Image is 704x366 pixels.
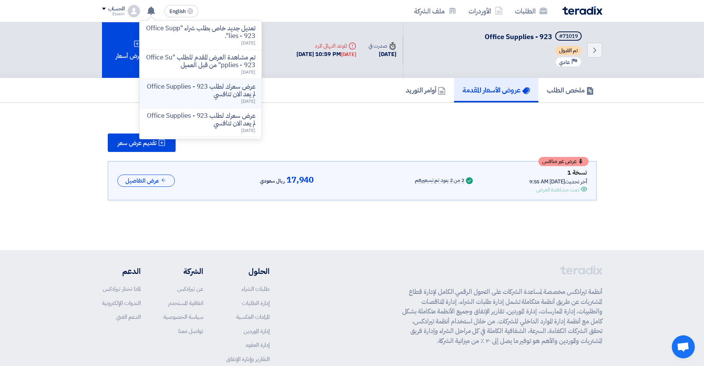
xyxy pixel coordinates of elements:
div: الحساب [108,6,125,12]
p: أنظمة تيرادكس مخصصة لمساعدة الشركات على التحول الرقمي الكامل لإدارة قطاع المشتريات عن طريق أنظمة ... [402,287,602,346]
h5: Office Supplies - 923 [485,31,583,42]
span: Office Supplies - 923 [485,31,552,42]
a: إدارة العقود [245,341,270,349]
button: عرض التفاصيل [117,175,175,187]
span: [DATE] [241,40,255,46]
a: الأوردرات [462,2,509,20]
div: #71019 [559,34,578,39]
div: نسخة 1 [529,168,587,178]
div: تمت مشاهدة العرض [536,186,579,194]
span: [DATE] [241,127,255,134]
div: [DATE] 10:59 PM [296,50,356,59]
a: عن تيرادكس [177,285,203,293]
span: عرض غير منافس [542,159,577,164]
li: الحلول [226,265,270,277]
a: إدارة الموردين [243,327,270,335]
p: تعديل جديد خاص بطلب شراء "Office Supplies - 923". [146,25,255,40]
a: الطلبات [509,2,553,20]
li: الدعم [102,265,141,277]
a: الندوات الإلكترونية [102,299,141,307]
a: لماذا تختار تيرادكس [103,285,141,293]
img: profile_test.png [128,5,140,17]
a: أوامر التوريد [397,78,454,102]
a: الدعم الفني [116,313,141,321]
a: سياسة الخصوصية [163,313,203,321]
a: عروض الأسعار المقدمة [454,78,538,102]
p: تم مشاهدة العرض المقدم للطلب "Office Supplies - 923" من قبل العميل [146,54,255,69]
span: عادي [559,59,570,66]
span: [DATE] [241,98,255,105]
div: أخر تحديث [DATE] 9:55 AM [529,178,587,186]
div: صدرت في [368,42,396,50]
a: ملف الشركة [408,2,462,20]
div: [DATE] [341,51,356,58]
a: ملخص الطلب [538,78,602,102]
a: إدارة الطلبات [242,299,270,307]
h5: أوامر التوريد [406,86,446,94]
span: 17,940 [286,175,314,185]
a: تواصل معنا [178,327,203,335]
a: التقارير وإدارة الإنفاق [226,355,270,363]
span: [DATE] [241,69,255,76]
a: طلبات الشراء [242,285,270,293]
button: تقديم عرض سعر [108,134,176,152]
div: الموعد النهائي للرد [296,42,356,50]
span: ريال سعودي [260,176,285,186]
div: Essam [102,12,125,16]
button: English [164,5,198,17]
span: تم القبول [555,46,582,55]
h5: ملخص الطلب [547,86,594,94]
span: English [169,9,186,14]
div: [DATE] [368,50,396,59]
p: عرض سعرك لطلب Office Supplies - 923 لم يعد الان تنافسي [146,83,255,98]
p: عرض سعرك لطلب Office Supplies - 923 لم يعد الان تنافسي [146,112,255,127]
a: المزادات العكسية [236,313,270,321]
img: Teradix logo [563,6,602,15]
div: تقديم عرض أسعار [102,22,171,78]
li: الشركة [163,265,203,277]
div: 2 من 2 بنود تم تسعيرهم [415,178,464,184]
a: اتفاقية المستخدم [168,299,203,307]
a: دردشة مفتوحة [672,335,695,358]
span: تقديم عرض سعر [118,140,156,146]
h5: عروض الأسعار المقدمة [462,86,530,94]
